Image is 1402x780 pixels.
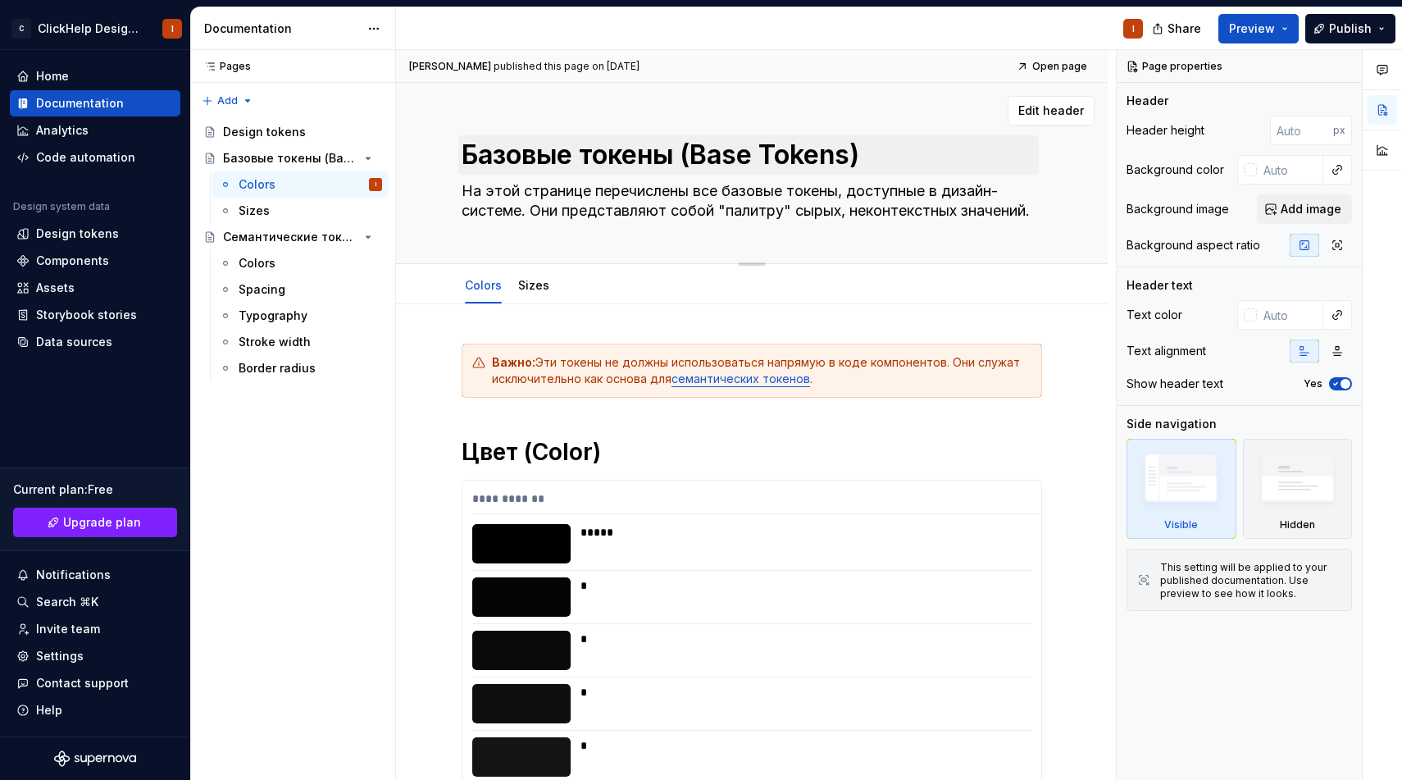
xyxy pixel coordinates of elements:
div: Header [1127,93,1168,109]
span: Add image [1281,201,1341,217]
div: Documentation [204,21,359,37]
div: I [376,176,376,193]
h1: Цвет (Color) [462,437,1042,467]
button: CClickHelp Design SystemI [3,11,187,46]
div: Components [36,253,109,269]
a: Sizes [518,278,549,292]
div: Эти токены не должны использоваться напрямую в коде компонентов. Они служат исключительно как осн... [492,354,1031,387]
span: Upgrade plan [63,514,141,531]
div: Visible [1164,518,1198,531]
p: px [1333,124,1345,137]
a: Assets [10,275,180,301]
button: Preview [1218,14,1299,43]
span: Add [217,94,238,107]
label: Yes [1304,377,1322,390]
a: Design tokens [10,221,180,247]
span: Publish [1329,21,1372,37]
a: Storybook stories [10,302,180,328]
div: Семантические токены (Semantic Tokens) [223,229,358,245]
div: Hidden [1243,439,1353,539]
span: Edit header [1018,103,1084,119]
textarea: На этой странице перечислены все базовые токены, доступные в дизайн-системе. Они представляют соб... [458,178,1039,224]
div: Documentation [36,95,124,112]
div: Border radius [239,360,316,376]
div: Spacing [239,281,285,298]
a: Border radius [212,355,389,381]
div: Colors [239,176,275,193]
div: I [1132,22,1135,35]
div: Page tree [197,119,389,381]
div: Text alignment [1127,343,1206,359]
a: Spacing [212,276,389,303]
div: Assets [36,280,75,296]
div: Sizes [512,267,556,302]
div: Базовые токены (Base Tokens) [223,150,358,166]
div: Background image [1127,201,1229,217]
div: Design system data [13,200,110,213]
div: Background color [1127,162,1224,178]
div: Header height [1127,122,1204,139]
a: Design tokens [197,119,389,145]
div: Invite team [36,621,100,637]
a: Settings [10,643,180,669]
div: Data sources [36,334,112,350]
a: Sizes [212,198,389,224]
button: Contact support [10,670,180,696]
div: Colors [239,255,275,271]
div: Colors [458,267,508,302]
div: Search ⌘K [36,594,98,610]
span: Preview [1229,21,1275,37]
button: Help [10,697,180,723]
div: Show header text [1127,376,1223,392]
div: Header text [1127,277,1193,294]
a: Documentation [10,90,180,116]
a: Analytics [10,117,180,144]
span: Open page [1032,60,1087,73]
a: Stroke width [212,329,389,355]
div: ClickHelp Design System [38,21,143,37]
div: Notifications [36,567,111,583]
strong: Важно: [492,355,535,369]
div: Settings [36,648,84,664]
div: Current plan : Free [13,481,177,498]
div: Hidden [1280,518,1315,531]
input: Auto [1257,155,1323,185]
div: Storybook stories [36,307,137,323]
a: Code automation [10,144,180,171]
div: Contact support [36,675,129,691]
div: This setting will be applied to your published documentation. Use preview to see how it looks. [1160,561,1341,600]
div: Background aspect ratio [1127,237,1260,253]
a: Data sources [10,329,180,355]
div: Pages [197,60,251,73]
div: Analytics [36,122,89,139]
div: Sizes [239,203,270,219]
a: Typography [212,303,389,329]
button: Search ⌘K [10,589,180,615]
div: Design tokens [223,124,306,140]
div: Side navigation [1127,416,1217,432]
a: Colors [212,250,389,276]
div: Typography [239,308,307,324]
a: Open page [1012,55,1095,78]
a: Colors [465,278,502,292]
button: Publish [1305,14,1395,43]
div: I [171,22,174,35]
textarea: Базовые токены (Base Tokens) [458,135,1039,175]
div: Home [36,68,69,84]
div: Stroke width [239,334,311,350]
div: Design tokens [36,226,119,242]
button: Edit header [1008,96,1095,125]
div: published this page on [DATE] [494,60,640,73]
a: Components [10,248,180,274]
button: Notifications [10,562,180,588]
a: Базовые токены (Base Tokens) [197,145,389,171]
button: Upgrade plan [13,508,177,537]
input: Auto [1270,116,1333,145]
span: Share [1168,21,1201,37]
a: Home [10,63,180,89]
svg: Supernova Logo [54,750,136,767]
a: Invite team [10,616,180,642]
a: ColorsI [212,171,389,198]
button: Add image [1257,194,1352,224]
